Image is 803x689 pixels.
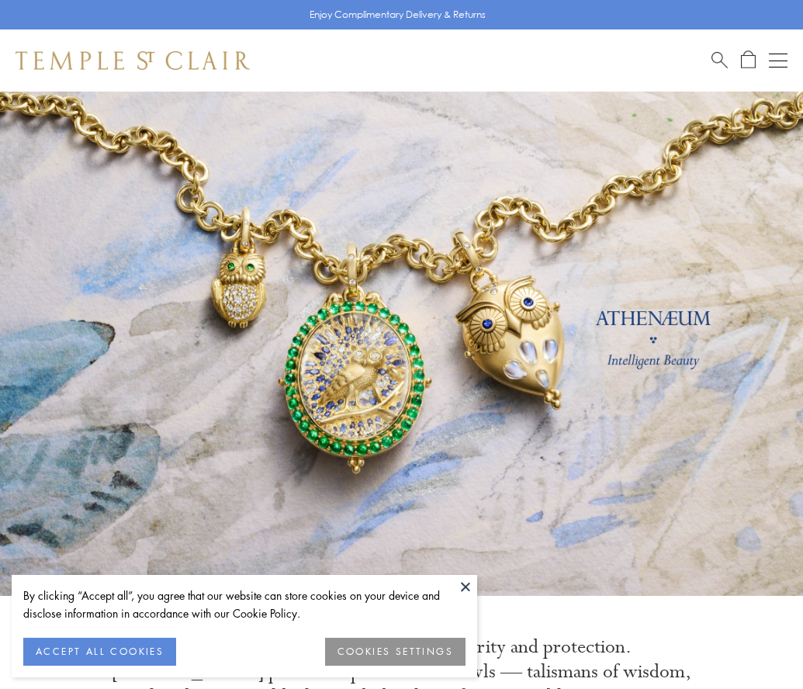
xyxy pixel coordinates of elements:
[741,50,756,70] a: Open Shopping Bag
[23,638,176,666] button: ACCEPT ALL COOKIES
[23,587,466,622] div: By clicking “Accept all”, you agree that our website can store cookies on your device and disclos...
[325,638,466,666] button: COOKIES SETTINGS
[769,51,787,70] button: Open navigation
[711,50,728,70] a: Search
[16,51,250,70] img: Temple St. Clair
[310,7,486,23] p: Enjoy Complimentary Delivery & Returns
